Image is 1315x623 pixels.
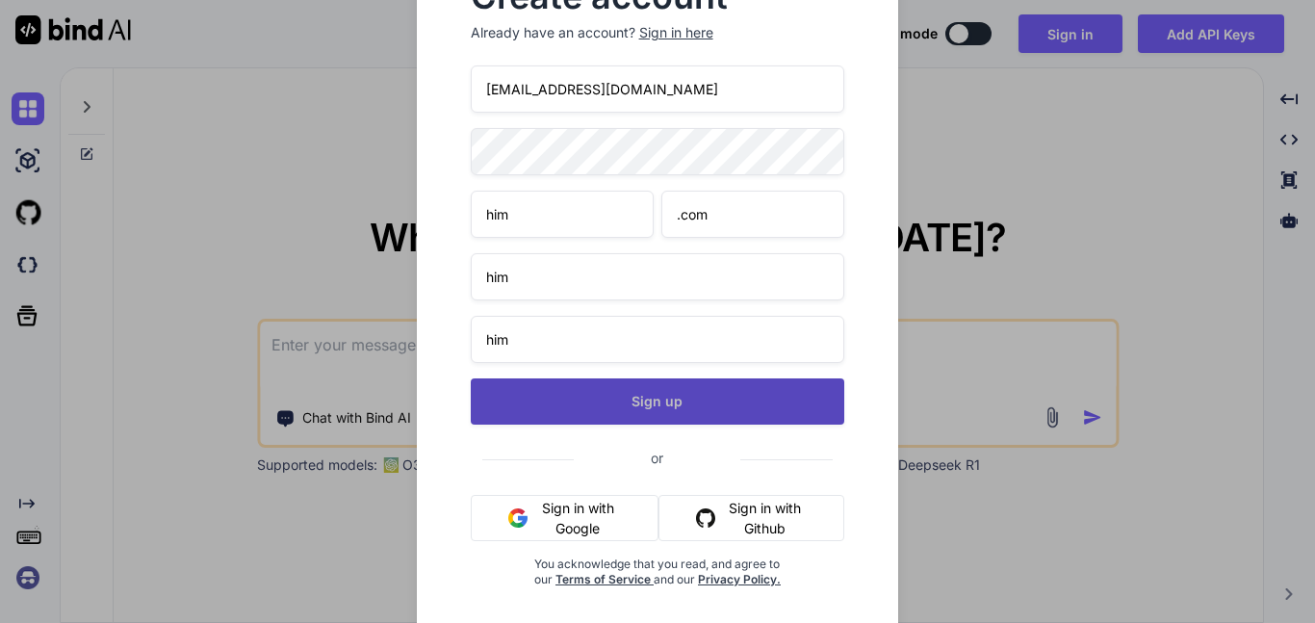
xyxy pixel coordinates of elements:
input: Email [471,65,845,113]
img: github [696,508,715,528]
input: Your company name [471,253,845,300]
input: Company website [471,316,845,363]
input: First Name [471,191,654,238]
input: Last Name [661,191,844,238]
span: or [574,434,740,481]
img: google [508,508,528,528]
div: Sign in here [639,23,713,42]
button: Sign in with Google [471,495,659,541]
p: Already have an account? [471,23,845,42]
button: Sign in with Github [658,495,844,541]
a: Privacy Policy. [698,572,781,586]
button: Sign up [471,378,845,425]
a: Terms of Service [555,572,654,586]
